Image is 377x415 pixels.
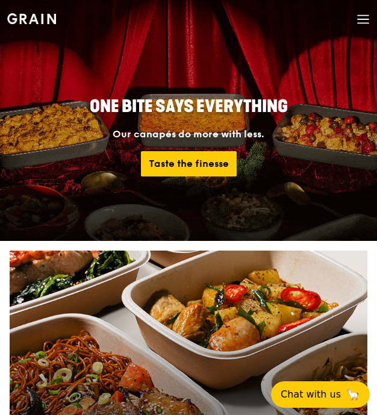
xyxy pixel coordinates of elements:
[346,388,360,401] span: 🦙
[90,96,288,117] span: ONE BITE SAYS EVERYTHING
[141,151,237,176] a: Taste the finesse
[7,13,56,24] img: Grain
[281,388,341,401] span: Chat with us
[271,381,370,408] button: Chat with us🦙
[45,127,331,142] div: Our canapés do more with less.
